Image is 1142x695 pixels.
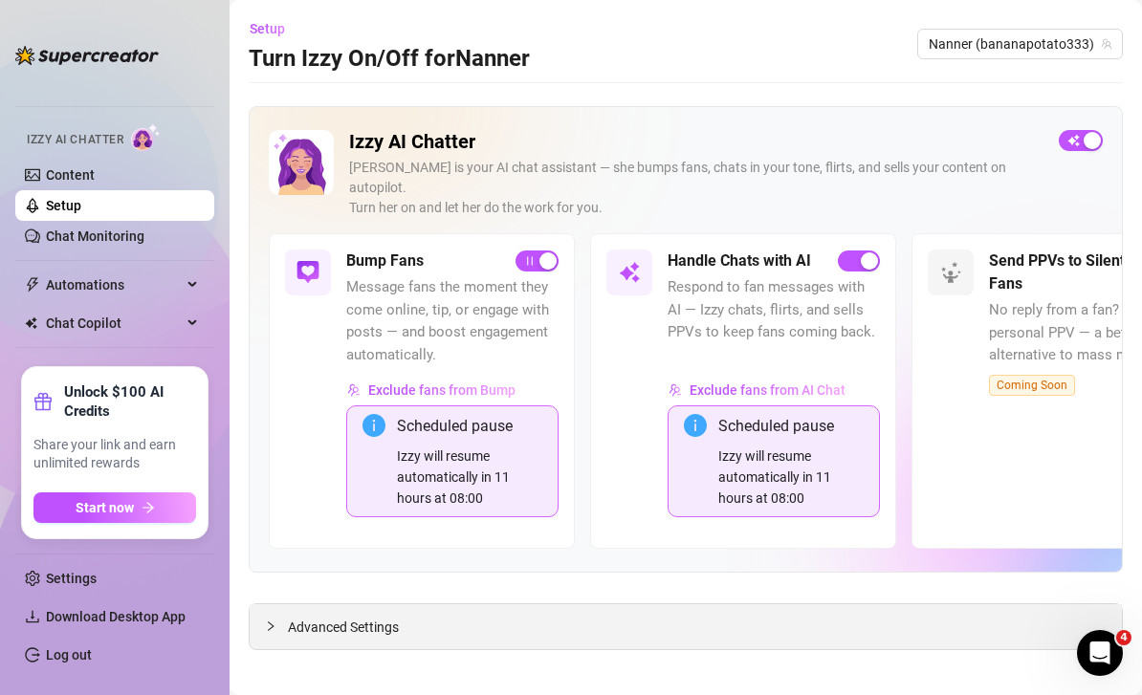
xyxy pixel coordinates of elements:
[296,261,319,284] img: svg%3e
[269,130,334,195] img: Izzy AI Chatter
[362,414,385,437] span: info-circle
[718,414,864,438] div: Scheduled pause
[249,13,300,44] button: Setup
[346,375,516,405] button: Exclude fans from Bump
[1116,630,1131,645] span: 4
[250,21,285,36] span: Setup
[27,131,123,149] span: Izzy AI Chatter
[142,501,155,514] span: arrow-right
[684,414,707,437] span: info-circle
[349,158,1043,218] div: [PERSON_NAME] is your AI chat assistant — she bumps fans, chats in your tone, flirts, and sells y...
[46,228,144,244] a: Chat Monitoring
[46,571,97,586] a: Settings
[46,308,182,338] span: Chat Copilot
[46,647,92,662] a: Log out
[668,250,811,272] h5: Handle Chats with AI
[397,414,542,438] div: Scheduled pause
[1077,630,1123,676] iframe: Intercom live chat
[668,375,846,405] button: Exclude fans from AI Chat
[33,492,196,523] button: Start nowarrow-right
[397,445,542,509] div: Izzy will resume automatically in 11 hours at 08:00
[25,277,40,293] span: thunderbolt
[46,198,81,213] a: Setup
[64,382,196,421] strong: Unlock $100 AI Credits
[25,609,40,624] span: download
[349,130,1043,154] h2: Izzy AI Chatter
[690,382,846,398] span: Exclude fans from AI Chat
[25,316,37,330] img: Chat Copilot
[265,616,288,637] div: collapsed
[131,123,161,151] img: AI Chatter
[718,445,864,509] div: Izzy will resume automatically in 11 hours at 08:00
[46,609,186,624] span: Download Desktop App
[15,46,159,65] img: logo-BBDzfeDw.svg
[347,383,361,397] img: svg%3e
[33,436,196,473] span: Share your link and earn unlimited rewards
[46,270,182,300] span: Automations
[46,167,95,183] a: Content
[249,44,530,75] h3: Turn Izzy On/Off for Nanner
[76,500,134,515] span: Start now
[1101,38,1112,50] span: team
[346,276,559,366] span: Message fans the moment they come online, tip, or engage with posts — and boost engagement automa...
[368,382,516,398] span: Exclude fans from Bump
[288,617,399,638] span: Advanced Settings
[346,250,424,272] h5: Bump Fans
[33,392,53,411] span: gift
[669,383,682,397] img: svg%3e
[668,276,880,344] span: Respond to fan messages with AI — Izzy chats, flirts, and sells PPVs to keep fans coming back.
[618,261,641,284] img: svg%3e
[989,375,1075,396] span: Coming Soon
[939,261,962,284] img: svg%3e
[265,620,276,632] span: collapsed
[929,30,1111,58] span: Nanner (bananapotato333)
